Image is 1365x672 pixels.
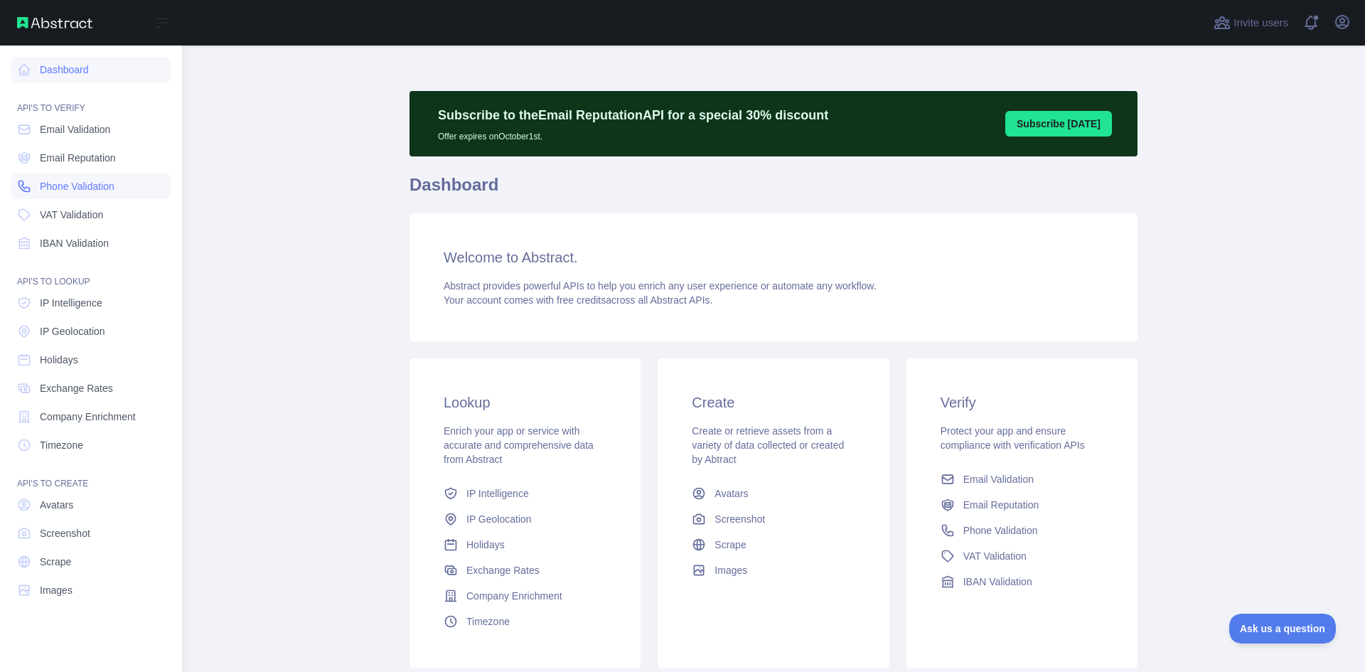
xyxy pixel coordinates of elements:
[714,538,746,552] span: Scrape
[40,236,109,250] span: IBAN Validation
[40,498,73,512] span: Avatars
[686,506,860,532] a: Screenshot
[963,498,1039,512] span: Email Reputation
[11,577,171,603] a: Images
[1229,614,1337,644] iframe: Toggle Customer Support
[438,506,612,532] a: IP Geolocation
[11,347,171,373] a: Holidays
[40,438,83,452] span: Timezone
[444,425,594,465] span: Enrich your app or service with accurate and comprehensive data from Abstract
[1005,111,1112,137] button: Subscribe [DATE]
[438,481,612,506] a: IP Intelligence
[40,583,73,597] span: Images
[40,122,110,137] span: Email Validation
[11,85,171,114] div: API'S TO VERIFY
[17,17,92,28] img: Abstract API
[935,492,1109,518] a: Email Reputation
[409,174,1137,208] h1: Dashboard
[935,518,1109,543] a: Phone Validation
[11,375,171,401] a: Exchange Rates
[11,461,171,489] div: API'S TO CREATE
[935,569,1109,594] a: IBAN Validation
[466,589,562,603] span: Company Enrichment
[40,526,90,540] span: Screenshot
[941,393,1103,412] h3: Verify
[438,609,612,634] a: Timezone
[686,532,860,558] a: Scrape
[466,614,510,629] span: Timezone
[466,486,529,501] span: IP Intelligence
[466,538,505,552] span: Holidays
[11,117,171,142] a: Email Validation
[438,532,612,558] a: Holidays
[466,563,540,577] span: Exchange Rates
[11,145,171,171] a: Email Reputation
[444,393,606,412] h3: Lookup
[557,294,606,306] span: free credits
[11,290,171,316] a: IP Intelligence
[438,125,828,142] p: Offer expires on October 1st.
[935,543,1109,569] a: VAT Validation
[11,259,171,287] div: API'S TO LOOKUP
[40,353,78,367] span: Holidays
[714,563,747,577] span: Images
[692,393,855,412] h3: Create
[1211,11,1291,34] button: Invite users
[11,404,171,430] a: Company Enrichment
[11,174,171,199] a: Phone Validation
[11,319,171,344] a: IP Geolocation
[40,208,103,222] span: VAT Validation
[466,512,532,526] span: IP Geolocation
[444,280,877,292] span: Abstract provides powerful APIs to help you enrich any user experience or automate any workflow.
[935,466,1109,492] a: Email Validation
[686,558,860,583] a: Images
[11,432,171,458] a: Timezone
[11,202,171,228] a: VAT Validation
[692,425,844,465] span: Create or retrieve assets from a variety of data collected or created by Abtract
[963,523,1038,538] span: Phone Validation
[40,555,71,569] span: Scrape
[11,492,171,518] a: Avatars
[40,410,136,424] span: Company Enrichment
[11,57,171,82] a: Dashboard
[444,294,712,306] span: Your account comes with across all Abstract APIs.
[40,381,113,395] span: Exchange Rates
[40,296,102,310] span: IP Intelligence
[963,472,1034,486] span: Email Validation
[963,575,1032,589] span: IBAN Validation
[1233,15,1288,31] span: Invite users
[11,521,171,546] a: Screenshot
[40,151,116,165] span: Email Reputation
[11,230,171,256] a: IBAN Validation
[714,486,748,501] span: Avatars
[438,105,828,125] p: Subscribe to the Email Reputation API for a special 30 % discount
[40,324,105,338] span: IP Geolocation
[686,481,860,506] a: Avatars
[963,549,1027,563] span: VAT Validation
[11,549,171,575] a: Scrape
[941,425,1085,451] span: Protect your app and ensure compliance with verification APIs
[714,512,765,526] span: Screenshot
[438,583,612,609] a: Company Enrichment
[40,179,114,193] span: Phone Validation
[444,247,1103,267] h3: Welcome to Abstract.
[438,558,612,583] a: Exchange Rates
